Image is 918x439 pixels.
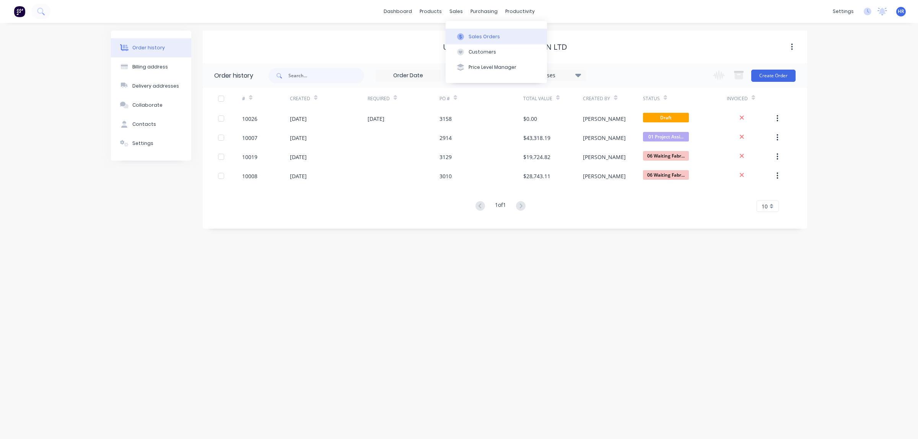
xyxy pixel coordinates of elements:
span: Draft [643,113,689,122]
button: Settings [111,134,191,153]
div: products [416,6,446,17]
div: Created [290,88,368,109]
button: Billing address [111,57,191,76]
button: Delivery addresses [111,76,191,96]
div: [DATE] [290,153,307,161]
div: United Civil Construction Ltd [443,42,567,52]
button: Order history [111,38,191,57]
div: [PERSON_NAME] [583,153,626,161]
div: $43,318.19 [523,134,550,142]
div: Billing address [132,63,168,70]
div: Settings [132,140,153,147]
input: Search... [288,68,364,83]
div: [DATE] [290,134,307,142]
div: $0.00 [523,115,537,123]
div: Order history [132,44,165,51]
button: Contacts [111,115,191,134]
div: [DATE] [368,115,384,123]
div: Status [643,88,727,109]
div: 2914 [439,134,452,142]
button: Customers [446,44,547,60]
span: 06 Waiting Fabr... [643,151,689,161]
div: Customers [469,49,496,55]
div: 3129 [439,153,452,161]
div: productivity [501,6,539,17]
div: Sales Orders [469,33,500,40]
div: Invoiced [727,95,748,102]
div: 10019 [242,153,257,161]
div: PO # [439,95,450,102]
div: [DATE] [290,115,307,123]
button: Collaborate [111,96,191,115]
button: Create Order [751,70,796,82]
div: sales [446,6,467,17]
div: 3158 [439,115,452,123]
div: Order history [214,71,253,80]
div: Contacts [132,121,156,128]
div: 10026 [242,115,257,123]
div: Required [368,88,439,109]
div: 10007 [242,134,257,142]
div: [PERSON_NAME] [583,172,626,180]
input: Order Date [376,70,440,81]
div: Created By [583,88,643,109]
div: purchasing [467,6,501,17]
div: [PERSON_NAME] [583,134,626,142]
img: Factory [14,6,25,17]
div: Delivery addresses [132,83,179,89]
div: Total Value [523,88,583,109]
div: PO # [439,88,523,109]
div: Invoiced [727,88,775,109]
button: Price Level Manager [446,60,547,75]
div: [DATE] [290,172,307,180]
span: 01 Project Assi... [643,132,689,141]
div: [PERSON_NAME] [583,115,626,123]
div: Total Value [523,95,552,102]
span: 06 Waiting Fabr... [643,170,689,180]
div: Created [290,95,310,102]
div: Required [368,95,390,102]
div: Created By [583,95,610,102]
div: # [242,95,245,102]
div: $28,743.11 [523,172,550,180]
div: Price Level Manager [469,64,516,71]
span: HR [898,8,904,15]
span: 10 [762,202,768,210]
div: Collaborate [132,102,163,109]
div: settings [829,6,858,17]
div: 3010 [439,172,452,180]
div: Status [643,95,660,102]
div: $19,724.82 [523,153,550,161]
div: 1 of 1 [495,201,506,212]
div: 10008 [242,172,257,180]
div: 21 Statuses [521,71,586,80]
div: # [242,88,290,109]
button: Sales Orders [446,29,547,44]
a: dashboard [380,6,416,17]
